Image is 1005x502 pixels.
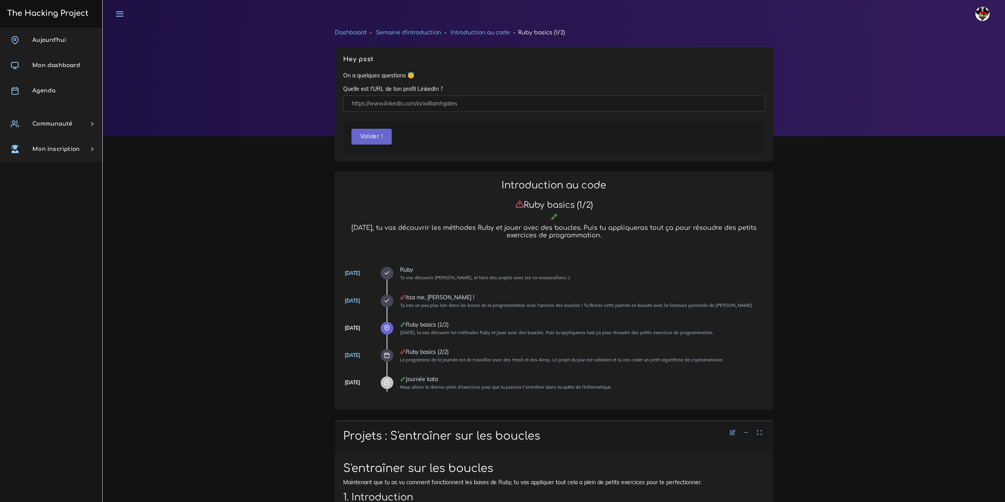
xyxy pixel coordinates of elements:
li: Ruby basics (1/2) [510,28,565,38]
div: Ruby [400,267,765,273]
small: Tu iras un peu plus loin dans les bases de la programmation avec l'univers des boucles ! Tu finir... [400,303,753,308]
h2: Introduction au code [343,180,765,191]
div: Journée kata [400,376,765,382]
div: Ruby basics (2/2) [400,349,765,355]
span: Mon inscription [32,146,80,152]
div: [DATE] [345,324,360,333]
a: [DATE] [345,352,360,358]
input: https://www.linkedin.com/in/williamhgates [343,96,765,112]
small: Le programme de la journée est de travailler avec des Hash et des Array. Le projet du jour est va... [400,357,723,363]
span: Communauté [32,121,72,127]
small: Tu vas découvrir [PERSON_NAME], et faire des projets avec tes co-moussaillons :) [400,275,570,280]
button: Valider ! [351,129,392,145]
div: Ruby basics (1/2) [400,322,765,327]
a: Dashboard [335,30,366,36]
small: Nous allons te donner plein d'exercices pour que tu puisses t’entraîner dans ta quête de l'inform... [400,384,612,390]
span: Agenda [32,88,55,94]
a: Semaine d'introduction [376,30,441,36]
div: [DATE] [345,378,360,387]
div: Itsa me, [PERSON_NAME] ! [400,295,765,300]
span: Aujourd'hui [32,37,66,43]
a: Introduction au code [451,30,510,36]
h5: [DATE], tu vas découvrir les méthodes Ruby et jouer avec des boucles. Puis tu appliqueras tout ça... [343,224,765,239]
img: avatar [975,7,990,21]
label: Quelle est l'URL de ton profil LinkedIn ? [343,85,443,93]
span: Mon dashboard [32,62,80,68]
h3: The Hacking Project [5,9,88,18]
a: [DATE] [345,270,360,276]
h3: Ruby basics (1/2) [343,200,765,210]
small: [DATE], tu vas découvrir les méthodes Ruby et jouer avec des boucles. Puis tu appliqueras tout ça... [400,330,714,335]
a: [DATE] [345,298,360,304]
h5: Hey psst [343,56,765,63]
p: Maintenant que tu as vu comment fonctionnent les bases de Ruby, tu vas appliquer tout cela a plei... [343,478,765,486]
h1: S'entraîner sur les boucles [343,462,765,476]
h1: Projets : S'entraîner sur les boucles [343,430,765,443]
p: On a quelques questions 😇 [343,71,765,79]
